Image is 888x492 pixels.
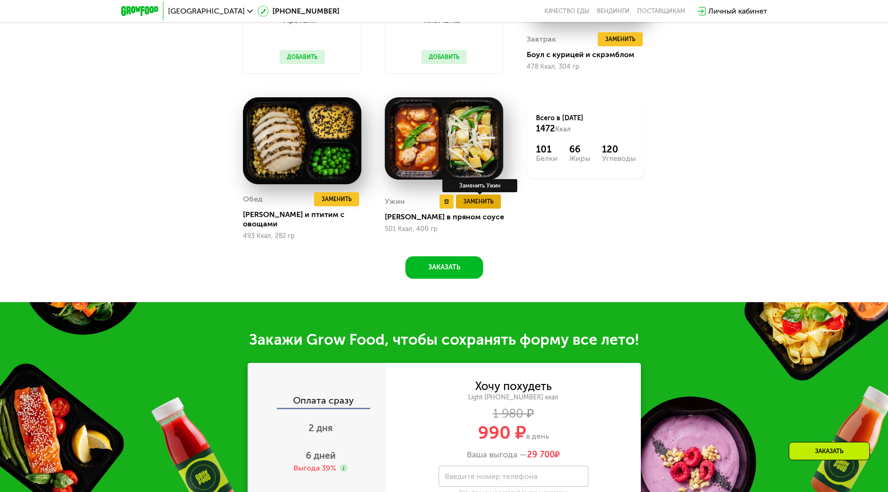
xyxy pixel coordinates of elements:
div: 501 Ккал, 400 гр [385,225,503,233]
div: Заказать [789,442,870,460]
div: Боул с курицей и скрэмблом [527,50,653,59]
a: [PHONE_NUMBER] [257,6,339,17]
button: Заменить [598,32,643,46]
div: Оплата сразу [249,396,386,408]
button: Заменить [314,192,359,206]
span: в день [526,432,549,441]
div: Белки [536,155,558,162]
div: [PERSON_NAME] и птитим с овощами [243,210,369,229]
p: Клетчатка [421,17,462,24]
div: Завтрак [527,32,556,46]
div: поставщикам [637,7,685,15]
div: Всего в [DATE] [536,114,636,134]
span: ₽ [527,450,560,460]
div: 101 [536,144,558,155]
div: Углеводы [602,155,636,162]
div: Личный кабинет [708,6,767,17]
span: [GEOGRAPHIC_DATA] [168,7,245,15]
a: Качество еды [544,7,589,15]
span: 2 дня [308,422,333,434]
span: 990 ₽ [478,422,526,443]
button: Добавить [421,50,467,64]
div: [PERSON_NAME] в пряном соусе [385,212,511,222]
div: 493 Ккал, 282 гр [243,232,361,240]
p: Протеин [279,17,320,24]
span: 1472 [536,123,555,134]
span: Заменить [463,197,493,206]
div: Ваша выгода — [386,450,641,460]
div: 478 Ккал, 304 гр [527,63,645,71]
div: Выгода 39% [294,463,336,473]
div: Заменить Ужин [442,179,517,192]
div: Хочу похудеть [475,381,552,391]
button: Заменить [456,195,501,209]
span: 29 700 [527,449,555,460]
span: Ккал [555,125,571,133]
div: Light [PHONE_NUMBER] ккал [386,393,641,402]
div: Обед [243,192,263,206]
div: 1 980 ₽ [386,409,641,419]
button: Заказать [405,256,483,279]
a: Вендинги [597,7,630,15]
label: Введите номер телефона [445,474,537,479]
div: 66 [569,144,590,155]
div: Жиры [569,155,590,162]
span: Заменить [322,195,352,204]
div: Ужин [385,195,405,209]
span: 6 дней [306,450,336,461]
div: 120 [602,144,636,155]
button: Добавить [279,50,325,64]
span: Заменить [605,35,635,44]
